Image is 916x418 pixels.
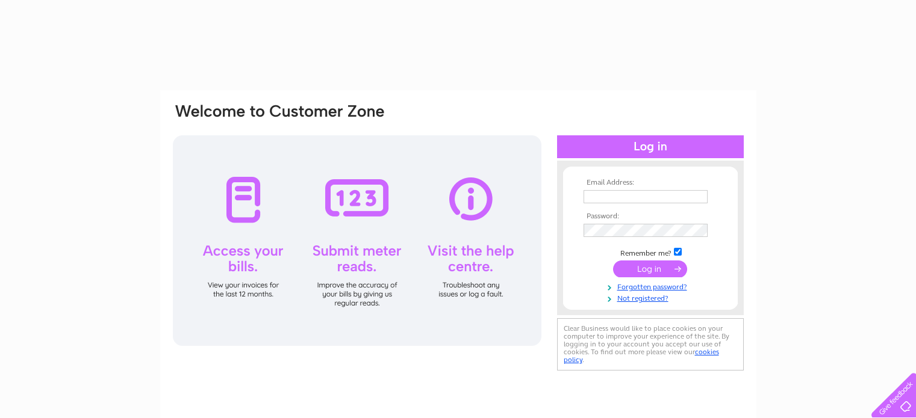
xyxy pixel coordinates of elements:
div: Clear Business would like to place cookies on your computer to improve your experience of the sit... [557,318,744,370]
a: Forgotten password? [584,280,720,292]
a: Not registered? [584,292,720,303]
th: Email Address: [581,179,720,187]
a: cookies policy [564,348,719,364]
th: Password: [581,212,720,221]
td: Remember me? [581,246,720,258]
input: Submit [613,260,687,277]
